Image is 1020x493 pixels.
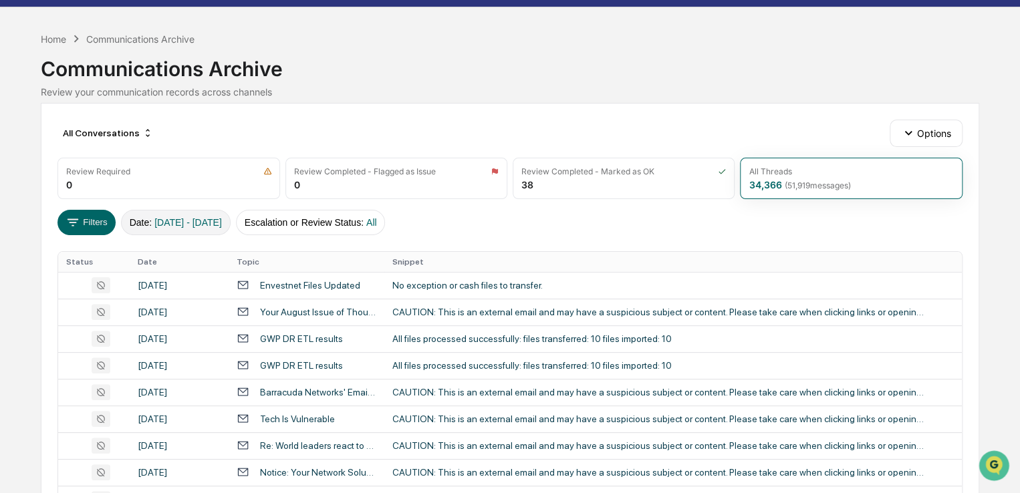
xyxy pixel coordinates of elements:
[392,467,927,478] div: CAUTION: This is an external email and may have a suspicious subject or content. Please take care...
[491,167,499,176] img: icon
[384,252,962,272] th: Snippet
[97,170,108,180] div: 🗄️
[138,414,221,424] div: [DATE]
[92,163,171,187] a: 🗄️Attestations
[263,167,272,176] img: icon
[294,166,436,176] div: Review Completed - Flagged as Issue
[392,360,927,371] div: All files processed successfully: files transferred: 10 files imported: 10
[294,179,300,190] div: 0
[890,120,963,146] button: Options
[260,414,335,424] div: Tech Is Vulnerable
[154,217,222,228] span: [DATE] - [DATE]
[8,188,90,212] a: 🔎Data Lookup
[138,440,221,451] div: [DATE]
[41,86,979,98] div: Review your communication records across channels
[45,102,219,116] div: Start new chat
[130,252,229,272] th: Date
[138,280,221,291] div: [DATE]
[27,194,84,207] span: Data Lookup
[45,116,169,126] div: We're available if you need us!
[13,170,24,180] div: 🖐️
[260,307,376,317] div: Your August Issue of Thought Leaders From FA Magazine
[41,46,979,81] div: Communications Archive
[57,210,116,235] button: Filters
[260,333,343,344] div: GWP DR ETL results
[58,252,130,272] th: Status
[138,360,221,371] div: [DATE]
[977,449,1013,485] iframe: Open customer support
[138,307,221,317] div: [DATE]
[749,179,850,190] div: 34,366
[133,226,162,236] span: Pylon
[94,226,162,236] a: Powered byPylon
[110,168,166,182] span: Attestations
[27,168,86,182] span: Preclearance
[138,387,221,397] div: [DATE]
[260,387,376,397] div: Barracuda Networks' Email Gateway Defense Quarantine Notification
[392,307,927,317] div: CAUTION: This is an external email and may have a suspicious subject or content. Please take care...
[392,333,927,344] div: All files processed successfully: files transferred: 10 files imported: 10
[138,467,221,478] div: [DATE]
[260,440,376,451] div: Re: World leaders react to [PERSON_NAME] summit reaching no deal on [GEOGRAPHIC_DATA]
[13,195,24,206] div: 🔎
[718,167,726,176] img: icon
[260,360,343,371] div: GWP DR ETL results
[366,217,377,228] span: All
[260,280,360,291] div: Envestnet Files Updated
[229,252,384,272] th: Topic
[784,180,850,190] span: ( 51,919 messages)
[749,166,791,176] div: All Threads
[66,179,72,190] div: 0
[138,333,221,344] div: [DATE]
[521,166,654,176] div: Review Completed - Marked as OK
[521,179,533,190] div: 38
[13,28,243,49] p: How can we help?
[13,102,37,126] img: 1746055101610-c473b297-6a78-478c-a979-82029cc54cd1
[227,106,243,122] button: Start new chat
[392,280,927,291] div: No exception or cash files to transfer.
[392,414,927,424] div: CAUTION: This is an external email and may have a suspicious subject or content. Please take care...
[260,467,376,478] div: Notice: Your Network Solutions Services Expired
[57,122,158,144] div: All Conversations
[86,33,195,45] div: Communications Archive
[121,210,231,235] button: Date:[DATE] - [DATE]
[8,163,92,187] a: 🖐️Preclearance
[392,440,927,451] div: CAUTION: This is an external email and may have a suspicious subject or content. Please take care...
[35,61,221,75] input: Clear
[41,33,66,45] div: Home
[392,387,927,397] div: CAUTION: This is an external email and may have a suspicious subject or content. Please take care...
[66,166,130,176] div: Review Required
[236,210,386,235] button: Escalation or Review Status:All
